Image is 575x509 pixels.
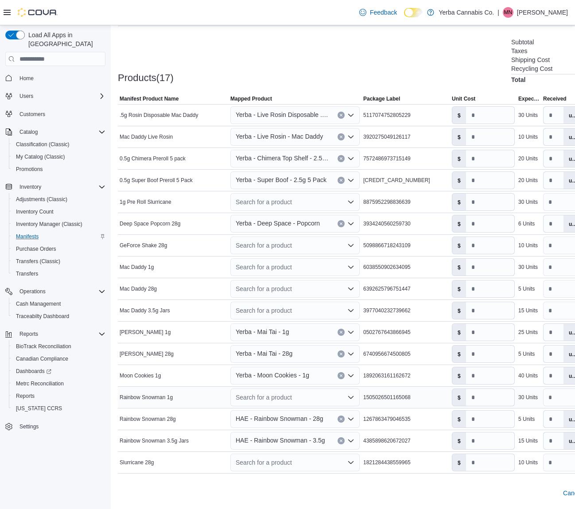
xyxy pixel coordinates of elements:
[9,310,109,322] button: Traceabilty Dashboard
[363,133,411,140] span: 3920275049126117
[452,302,466,319] label: $
[12,311,105,322] span: Traceabilty Dashboard
[120,437,189,444] span: Rainbow Snowman 3.5g Jars
[338,177,345,184] button: Clear input
[338,220,345,227] button: Clear input
[452,411,466,427] label: $
[120,416,176,423] span: Rainbow Snowman 28g
[12,194,105,205] span: Adjustments (Classic)
[338,329,345,336] button: Clear input
[12,341,75,352] a: BioTrack Reconciliation
[518,307,538,314] div: 15 Units
[347,372,354,379] button: Open list of options
[518,394,538,401] div: 30 Units
[236,370,309,381] span: Yerba - Moon Cookies - 1g
[16,109,105,120] span: Customers
[16,127,105,137] span: Catalog
[518,372,538,379] div: 40 Units
[452,107,466,124] label: $
[363,285,411,292] span: 6392625796751447
[16,313,69,320] span: Traceabilty Dashboard
[12,403,105,414] span: Washington CCRS
[120,350,174,357] span: [PERSON_NAME] 28g
[12,244,105,254] span: Purchase Orders
[9,163,109,175] button: Promotions
[12,219,86,229] a: Inventory Manager (Classic)
[347,264,354,271] button: Open list of options
[236,131,323,142] span: Yerba - Live Rosin - Mac Daddy
[363,329,411,336] span: 0502767643866945
[16,233,39,240] span: Manifests
[452,346,466,362] label: $
[16,343,71,350] span: BioTrack Reconciliation
[12,164,47,175] a: Promotions
[363,394,411,401] span: 1505026501165068
[12,256,64,267] a: Transfers (Classic)
[120,329,171,336] span: [PERSON_NAME] 1g
[347,177,354,184] button: Open list of options
[404,8,423,17] input: Dark Mode
[347,416,354,423] button: Open list of options
[347,198,354,206] button: Open list of options
[347,437,354,444] button: Open list of options
[363,372,411,379] span: 1892063161162672
[12,231,105,242] span: Manifests
[19,423,39,430] span: Settings
[9,193,109,206] button: Adjustments (Classic)
[356,4,400,21] a: Feedback
[452,259,466,276] label: $
[9,243,109,255] button: Purchase Orders
[12,244,60,254] a: Purchase Orders
[347,220,354,227] button: Open list of options
[347,350,354,357] button: Open list of options
[452,150,466,167] label: $
[452,454,466,471] label: $
[120,95,179,102] span: Manifest Product Name
[236,348,292,359] span: Yerba - Mai Tai - 28g
[518,459,538,466] div: 10 Units
[452,432,466,449] label: $
[12,366,55,377] a: Dashboards
[452,280,466,297] label: $
[338,155,345,162] button: Clear input
[16,392,35,400] span: Reports
[12,139,105,150] span: Classification (Classic)
[19,183,41,190] span: Inventory
[363,177,430,184] span: [CREDIT_CARD_NUMBER]
[9,268,109,280] button: Transfers
[338,112,345,119] button: Clear input
[16,329,42,339] button: Reports
[9,390,109,402] button: Reports
[19,75,34,82] span: Home
[12,366,105,377] span: Dashboards
[12,341,105,352] span: BioTrack Reconciliation
[518,95,540,102] span: Expected
[338,437,345,444] button: Clear input
[12,268,42,279] a: Transfers
[236,175,326,185] span: Yerba - Super Boof - 2.5g 5 Pack
[2,181,109,193] button: Inventory
[9,340,109,353] button: BioTrack Reconciliation
[363,112,411,119] span: 5117074752805229
[16,196,67,203] span: Adjustments (Classic)
[16,182,105,192] span: Inventory
[518,112,538,119] div: 30 Units
[120,112,198,119] span: .5g Rosin Disposable Mac Daddy
[18,8,58,17] img: Cova
[518,177,538,184] div: 20 Units
[16,208,54,215] span: Inventory Count
[12,378,67,389] a: Metrc Reconciliation
[9,218,109,230] button: Inventory Manager (Classic)
[347,112,354,119] button: Open list of options
[2,420,109,433] button: Settings
[452,324,466,341] label: $
[347,133,354,140] button: Open list of options
[16,109,49,120] a: Customers
[338,372,345,379] button: Clear input
[16,286,49,297] button: Operations
[2,71,109,84] button: Home
[120,242,167,249] span: GeForce Shake 28g
[517,7,568,18] p: [PERSON_NAME]
[497,7,499,18] p: |
[118,73,174,83] h3: Products(17)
